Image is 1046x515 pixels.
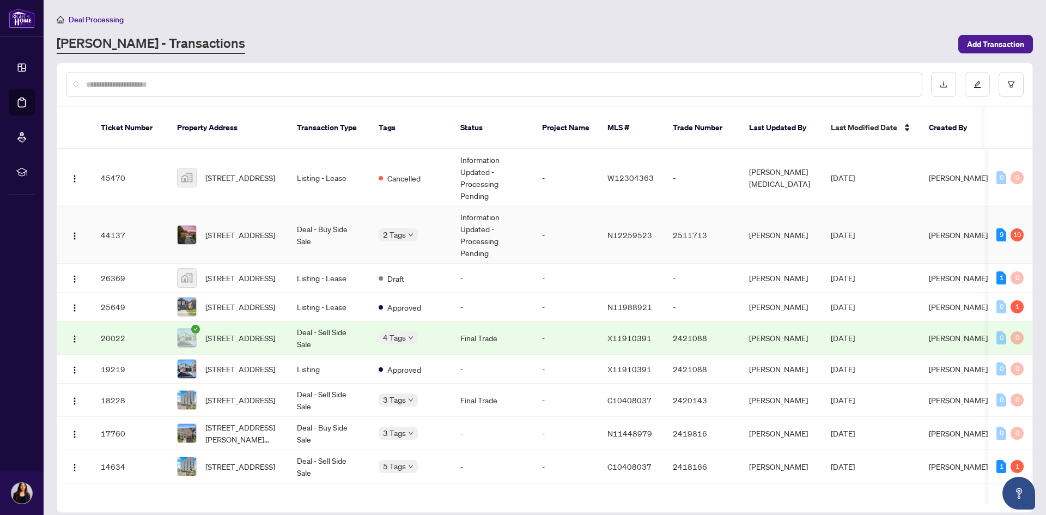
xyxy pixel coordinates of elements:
td: - [452,417,533,450]
span: check-circle [191,325,200,334]
span: [DATE] [831,230,855,240]
td: Listing [288,355,370,384]
td: - [533,207,599,264]
th: Last Updated By [740,107,822,149]
span: [PERSON_NAME] [929,462,988,471]
span: [STREET_ADDRESS] [205,229,275,241]
div: 1 [996,271,1006,284]
button: edit [965,72,990,97]
td: 2511713 [664,207,740,264]
span: [STREET_ADDRESS] [205,301,275,313]
span: edit [974,81,981,88]
td: 25649 [92,293,168,322]
span: Last Modified Date [831,122,897,134]
span: [STREET_ADDRESS] [205,272,275,284]
td: 26369 [92,264,168,293]
span: Approved [387,363,421,375]
button: Logo [66,425,83,442]
td: - [452,355,533,384]
img: Profile Icon [11,483,32,504]
th: Last Modified Date [822,107,920,149]
td: - [533,293,599,322]
td: 2418166 [664,450,740,483]
div: 0 [1011,427,1024,440]
button: Logo [66,391,83,409]
div: 9 [996,228,1006,241]
button: Logo [66,458,83,475]
img: Logo [70,275,79,283]
img: Logo [70,397,79,405]
img: thumbnail-img [178,226,196,244]
span: Approved [387,301,421,313]
td: - [533,450,599,483]
td: - [533,355,599,384]
span: Add Transaction [967,35,1024,53]
span: W12304363 [607,173,654,183]
span: X11910391 [607,364,652,374]
th: Ticket Number [92,107,168,149]
td: Final Trade [452,384,533,417]
span: Deal Processing [69,15,124,25]
th: Tags [370,107,452,149]
img: thumbnail-img [178,269,196,287]
span: [DATE] [831,333,855,343]
span: down [408,397,413,403]
th: Transaction Type [288,107,370,149]
span: N12259523 [607,230,652,240]
img: thumbnail-img [178,329,196,347]
div: 0 [1011,171,1024,184]
td: - [664,264,740,293]
span: [DATE] [831,462,855,471]
td: [PERSON_NAME] [740,264,822,293]
div: 0 [1011,362,1024,375]
div: 1 [996,460,1006,473]
img: thumbnail-img [178,360,196,378]
span: C10408037 [607,395,652,405]
td: 18228 [92,384,168,417]
span: [STREET_ADDRESS][PERSON_NAME][PERSON_NAME][PERSON_NAME] [205,421,279,445]
img: Logo [70,304,79,312]
span: 4 Tags [383,331,406,344]
td: 14634 [92,450,168,483]
td: 45470 [92,149,168,207]
div: 0 [996,362,1006,375]
td: - [664,149,740,207]
span: [DATE] [831,273,855,283]
button: filter [999,72,1024,97]
div: 0 [996,300,1006,313]
th: MLS # [599,107,664,149]
button: Logo [66,169,83,186]
span: [DATE] [831,173,855,183]
td: 2421088 [664,322,740,355]
td: - [664,293,740,322]
img: thumbnail-img [178,424,196,443]
td: [PERSON_NAME] [740,322,822,355]
button: download [931,72,956,97]
span: down [408,431,413,436]
img: Logo [70,366,79,374]
td: Information Updated - Processing Pending [452,149,533,207]
span: down [408,464,413,469]
td: - [533,149,599,207]
img: thumbnail-img [178,298,196,316]
img: logo [9,8,35,28]
img: Logo [70,430,79,439]
div: 1 [1011,300,1024,313]
span: N11448979 [607,428,652,438]
button: Logo [66,360,83,378]
th: Created By [920,107,986,149]
td: [PERSON_NAME] [740,450,822,483]
img: Logo [70,463,79,472]
span: [STREET_ADDRESS] [205,363,275,375]
th: Project Name [533,107,599,149]
span: down [408,335,413,341]
td: [PERSON_NAME] [740,293,822,322]
img: thumbnail-img [178,457,196,476]
td: [PERSON_NAME] [740,384,822,417]
span: [STREET_ADDRESS] [205,172,275,184]
td: 2421088 [664,355,740,384]
td: Information Updated - Processing Pending [452,207,533,264]
td: [PERSON_NAME] [740,207,822,264]
div: 0 [996,171,1006,184]
td: Listing - Lease [288,293,370,322]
